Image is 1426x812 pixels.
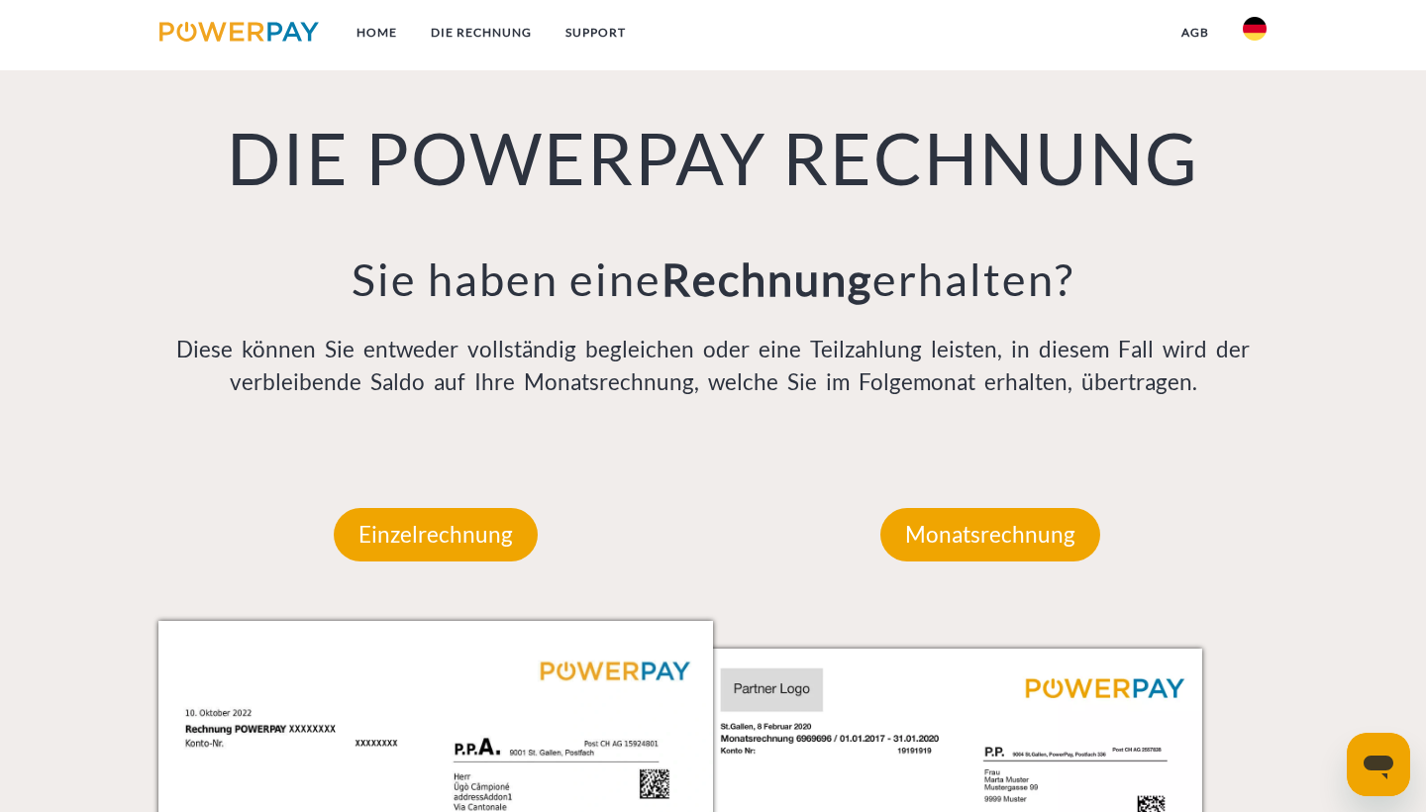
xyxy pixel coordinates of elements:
img: de [1243,17,1267,41]
a: agb [1165,15,1226,51]
a: SUPPORT [549,15,643,51]
iframe: Schaltfläche zum Öffnen des Messaging-Fensters [1347,733,1410,796]
h1: DIE POWERPAY RECHNUNG [158,113,1268,202]
p: Diese können Sie entweder vollständig begleichen oder eine Teilzahlung leisten, in diesem Fall wi... [158,333,1268,400]
p: Einzelrechnung [334,508,538,561]
img: logo-powerpay.svg [159,22,319,42]
a: Home [340,15,414,51]
a: DIE RECHNUNG [414,15,549,51]
b: Rechnung [662,253,872,306]
p: Monatsrechnung [880,508,1100,561]
h3: Sie haben eine erhalten? [158,252,1268,307]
